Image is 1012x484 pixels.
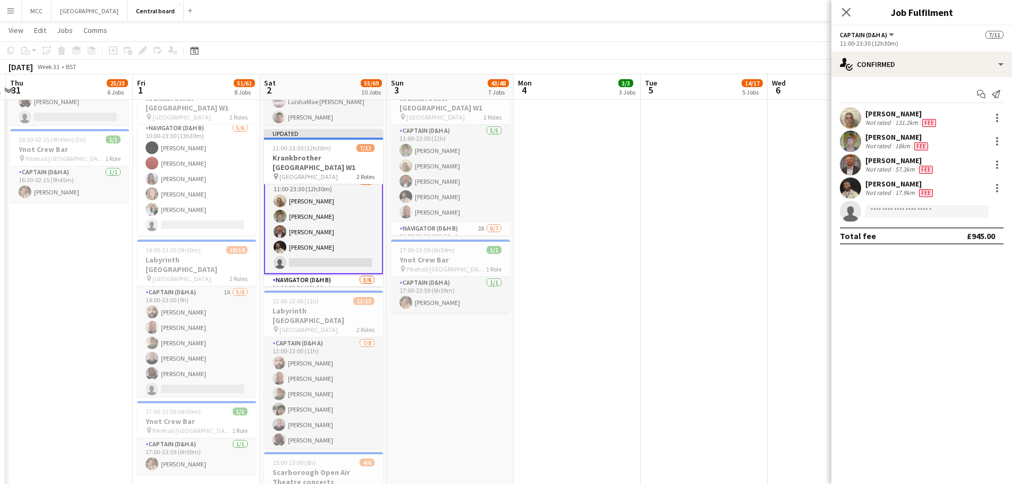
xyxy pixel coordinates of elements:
[391,78,404,88] span: Sun
[264,174,383,274] app-card-role: Captain (D&H A)4/511:00-23:30 (12h30m)[PERSON_NAME][PERSON_NAME][PERSON_NAME][PERSON_NAME]
[146,246,201,254] span: 14:00-23:30 (9h30m)
[618,79,633,87] span: 3/3
[831,52,1012,77] div: Confirmed
[279,173,338,181] span: [GEOGRAPHIC_DATA]
[487,246,501,254] span: 1/1
[264,291,383,448] app-job-card: 12:00-23:00 (11h)13/15Labyrinth [GEOGRAPHIC_DATA] [GEOGRAPHIC_DATA]2 RolesCaptain (D&H A)7/812:00...
[917,189,935,197] div: Crew has different fees then in role
[865,165,893,174] div: Not rated
[262,84,276,96] span: 2
[137,255,256,274] h3: Labyrinth [GEOGRAPHIC_DATA]
[137,417,256,426] h3: Ynot Crew Bar
[52,1,127,21] button: [GEOGRAPHIC_DATA]
[234,79,255,87] span: 51/61
[919,166,933,174] span: Fee
[356,144,375,152] span: 7/11
[391,240,510,313] div: 17:00-23:59 (6h59m)1/1Ynot Crew Bar Pikehall [GEOGRAPHIC_DATA]1 RoleCaptain (D&H A)1/117:00-23:59...
[273,144,331,152] span: 11:00-23:30 (12h30m)
[406,113,465,121] span: [GEOGRAPHIC_DATA]
[391,223,510,354] app-card-role: Navigator (D&H B)2A6/711:00-23:30 (12h30m)
[391,255,510,265] h3: Ynot Crew Bar
[967,231,995,241] div: £945.00
[264,274,383,387] app-card-role: Navigator (D&H B)3/611:00-23:30 (12h30m)
[361,88,381,96] div: 10 Jobs
[917,165,935,174] div: Crew has different fees then in role
[516,84,532,96] span: 4
[264,129,383,286] div: Updated11:00-23:30 (12h30m)7/11Krankbrother [GEOGRAPHIC_DATA] W1 [GEOGRAPHIC_DATA]2 RolesCaptain ...
[152,275,211,283] span: [GEOGRAPHIC_DATA]
[35,63,62,71] span: Week 31
[34,26,46,35] span: Edit
[264,78,276,88] span: Sat
[232,427,248,435] span: 1 Role
[19,135,86,143] span: 16:30-02:15 (9h45m) (Fri)
[226,246,248,254] span: 10/14
[619,88,635,96] div: 3 Jobs
[137,94,256,113] h3: Krankbrother [GEOGRAPHIC_DATA] W1
[840,31,896,39] button: Captain (D&H A)
[137,78,146,88] span: Fri
[360,458,375,466] span: 4/6
[391,277,510,313] app-card-role: Captain (D&H A)1/117:00-23:59 (6h59m)[PERSON_NAME]
[865,156,935,165] div: [PERSON_NAME]
[264,153,383,172] h3: Krankbrother [GEOGRAPHIC_DATA] W1
[127,1,184,21] button: Central board
[79,23,112,37] a: Comms
[391,78,510,235] div: 11:00-23:30 (12h30m)11/12Krankbrother [GEOGRAPHIC_DATA] W1 [GEOGRAPHIC_DATA]2 RolesCaptain (D&H A...
[361,79,382,87] span: 55/69
[137,240,256,397] app-job-card: 14:00-23:30 (9h30m)10/14Labyrinth [GEOGRAPHIC_DATA] [GEOGRAPHIC_DATA]2 RolesCaptain (D&H A)1A5/81...
[914,142,928,150] span: Fee
[53,23,77,37] a: Jobs
[391,94,510,113] h3: Krankbrother [GEOGRAPHIC_DATA] W1
[518,78,532,88] span: Mon
[919,189,933,197] span: Fee
[25,155,105,163] span: Pikehall [GEOGRAPHIC_DATA]
[488,79,509,87] span: 43/48
[922,119,936,127] span: Fee
[486,265,501,273] span: 1 Role
[772,78,786,88] span: Wed
[831,5,1012,19] h3: Job Fulfilment
[135,84,146,96] span: 1
[406,265,486,273] span: Pikehall [GEOGRAPHIC_DATA]
[8,84,23,96] span: 31
[865,142,893,150] div: Not rated
[920,118,938,127] div: Crew has different fees then in role
[10,145,129,154] h3: Ynot Crew Bar
[840,39,1004,47] div: 11:00-23:30 (12h30m)
[273,458,316,466] span: 15:00-23:00 (8h)
[106,135,121,143] span: 1/1
[229,113,248,121] span: 2 Roles
[279,326,338,334] span: [GEOGRAPHIC_DATA]
[770,84,786,96] span: 6
[353,297,375,305] span: 13/15
[4,23,28,37] a: View
[865,189,893,197] div: Not rated
[865,118,893,127] div: Not rated
[83,26,107,35] span: Comms
[488,88,508,96] div: 7 Jobs
[146,407,201,415] span: 17:00-23:59 (6h59m)
[389,84,404,96] span: 3
[229,275,248,283] span: 2 Roles
[264,306,383,325] h3: Labyrinth [GEOGRAPHIC_DATA]
[893,142,912,150] div: 18km
[10,129,129,202] app-job-card: 16:30-02:15 (9h45m) (Fri)1/1Ynot Crew Bar Pikehall [GEOGRAPHIC_DATA]1 RoleCaptain (D&H A)1/116:30...
[840,31,887,39] span: Captain (D&H A)
[105,155,121,163] span: 1 Role
[57,26,73,35] span: Jobs
[273,297,319,305] span: 12:00-23:00 (11h)
[233,407,248,415] span: 1/1
[137,78,256,235] app-job-card: 10:00-23:30 (13h30m)9/10Krankbrother [GEOGRAPHIC_DATA] W1 [GEOGRAPHIC_DATA]2 Roles[PERSON_NAME][P...
[234,88,254,96] div: 8 Jobs
[356,326,375,334] span: 2 Roles
[137,401,256,474] app-job-card: 17:00-23:59 (6h59m)1/1Ynot Crew Bar Pikehall [GEOGRAPHIC_DATA]1 RoleCaptain (D&H A)1/117:00-23:59...
[356,173,375,181] span: 2 Roles
[483,113,501,121] span: 2 Roles
[865,109,938,118] div: [PERSON_NAME]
